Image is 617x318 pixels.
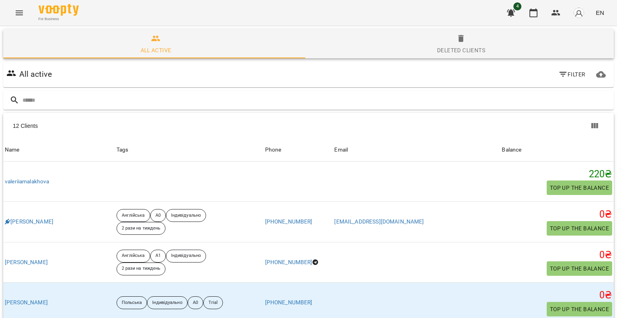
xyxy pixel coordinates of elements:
[334,145,499,155] span: Email
[585,116,604,135] button: Show columns
[5,218,53,226] a: [PERSON_NAME]
[558,70,585,79] span: Filter
[502,289,612,302] h5: 0 ₴
[550,224,609,233] span: Top up the balance
[5,178,49,186] a: valeriiamalakhova
[265,259,313,265] a: [PHONE_NUMBER]
[171,252,201,259] p: Індивідуально
[122,252,145,259] p: Англійська
[502,145,612,155] span: Balance
[150,209,166,222] div: A0
[193,300,198,306] p: A0
[547,261,612,276] button: Top up the balance
[547,181,612,195] button: Top up the balance
[502,208,612,221] h5: 0 ₴
[437,45,485,55] div: Deleted clients
[550,183,609,193] span: Top up the balance
[265,218,313,225] a: [PHONE_NUMBER]
[265,145,331,155] span: Phone
[5,259,48,267] a: [PERSON_NAME]
[203,296,223,309] div: Trial
[122,265,161,272] p: 2 рази на тиждень
[5,299,48,307] a: [PERSON_NAME]
[155,252,161,259] p: A1
[5,145,20,155] div: Name
[150,250,166,263] div: A1
[116,145,262,155] div: Tags
[502,145,521,155] div: Balance
[5,145,20,155] div: Sort
[39,4,79,16] img: Voopty Logo
[502,168,612,181] h5: 220 ₴
[116,222,166,235] div: 2 рази на тиждень
[19,68,52,80] h6: All active
[122,300,142,306] p: Польська
[141,45,172,55] div: All active
[502,249,612,261] h5: 0 ₴
[547,302,612,316] button: Top up the balance
[147,296,187,309] div: Індивідуально
[166,209,206,222] div: Індивідуально
[166,250,206,263] div: Індивідуально
[550,264,609,273] span: Top up the balance
[550,304,609,314] span: Top up the balance
[265,145,282,155] div: Sort
[596,8,604,17] span: EN
[155,212,161,219] p: A0
[573,7,584,18] img: avatar_s.png
[116,263,166,275] div: 2 рази на тиждень
[208,300,218,306] p: Trial
[5,145,113,155] span: Name
[116,296,147,309] div: Польська
[39,16,79,22] span: For Business
[547,221,612,236] button: Top up the balance
[152,300,182,306] p: Індивідуально
[171,212,201,219] p: Індивідуально
[122,212,145,219] p: Англійська
[188,296,203,309] div: A0
[513,2,521,10] span: 4
[265,145,282,155] div: Phone
[334,218,424,225] a: [EMAIL_ADDRESS][DOMAIN_NAME]
[122,225,161,232] p: 2 рази на тиждень
[555,67,588,82] button: Filter
[13,122,311,130] div: 12 Clients
[116,250,150,263] div: Англійська
[334,145,348,155] div: Email
[334,145,348,155] div: Sort
[502,145,521,155] div: Sort
[592,5,607,20] button: EN
[10,3,29,23] button: Menu
[3,113,614,139] div: Table Toolbar
[265,299,313,306] a: [PHONE_NUMBER]
[116,209,150,222] div: Англійська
